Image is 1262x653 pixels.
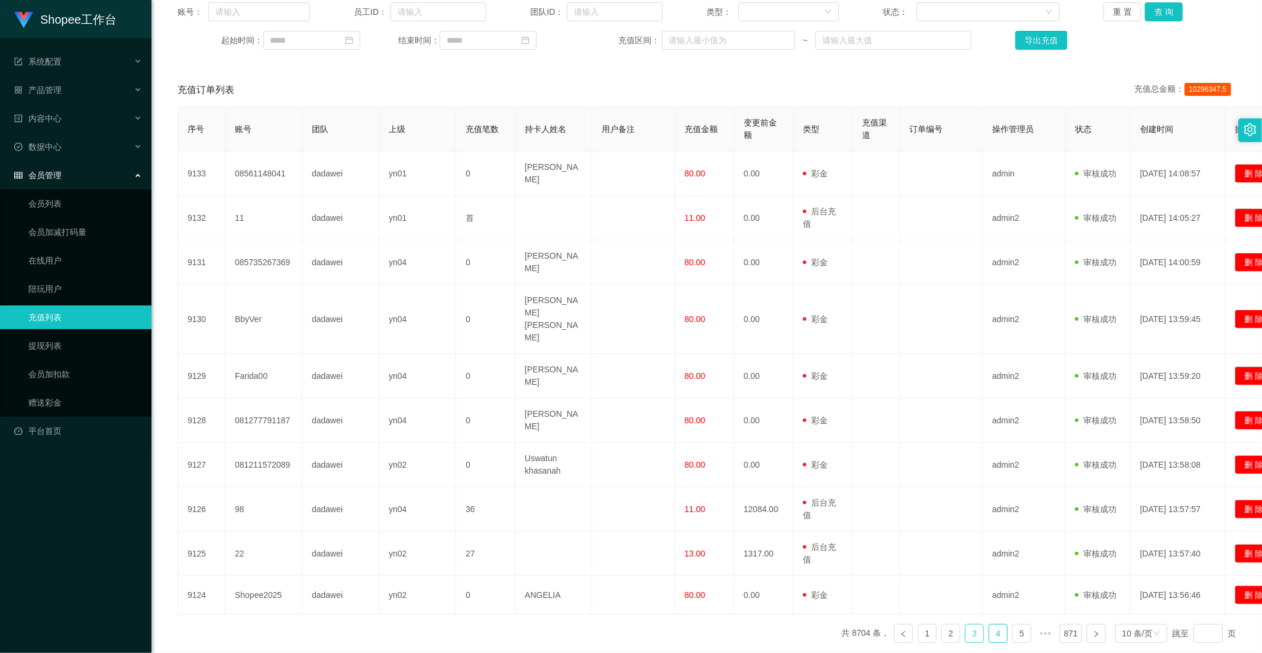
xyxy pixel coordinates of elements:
[515,576,592,615] td: ANGELIA
[662,31,795,50] input: 请输入最小值为
[1075,258,1116,267] span: 审核成功
[456,196,515,240] td: 首
[188,124,204,134] span: 序号
[225,576,302,615] td: Shopee2025
[685,590,705,600] span: 80.00
[1075,124,1092,134] span: 状态
[966,625,983,642] a: 3
[1075,213,1116,223] span: 审核成功
[456,443,515,487] td: 0
[941,624,960,643] li: 2
[302,398,379,443] td: dadawei
[1131,443,1225,487] td: [DATE] 13:58:08
[515,398,592,443] td: [PERSON_NAME]
[515,354,592,398] td: [PERSON_NAME]
[1103,2,1141,21] button: 重 置
[1015,31,1067,50] button: 导出充值
[734,285,793,354] td: 0.00
[379,532,456,576] td: yn02
[803,314,828,324] span: 彩金
[983,576,1066,615] td: admin2
[225,285,302,354] td: BbyVer
[965,624,984,643] li: 3
[983,487,1066,532] td: admin2
[803,371,828,381] span: 彩金
[521,36,530,44] i: 图标: calendar
[379,196,456,240] td: yn01
[302,240,379,285] td: dadawei
[456,354,515,398] td: 0
[456,487,515,532] td: 36
[178,443,225,487] td: 9127
[1244,123,1257,136] i: 图标: setting
[379,152,456,196] td: yn01
[1131,285,1225,354] td: [DATE] 13:59:45
[456,152,515,196] td: 0
[302,532,379,576] td: dadawei
[685,371,705,381] span: 80.00
[14,57,22,66] i: 图标: form
[225,398,302,443] td: 081277791187
[618,34,661,47] span: 充值区间：
[456,285,515,354] td: 0
[379,487,456,532] td: yn04
[1131,576,1225,615] td: [DATE] 13:56:46
[379,443,456,487] td: yn02
[379,285,456,354] td: yn04
[389,124,405,134] span: 上级
[983,532,1066,576] td: admin2
[515,240,592,285] td: [PERSON_NAME]
[225,354,302,398] td: Farida00
[989,625,1007,642] a: 4
[28,334,142,358] a: 提现列表
[302,443,379,487] td: dadawei
[178,532,225,576] td: 9125
[900,631,907,638] i: 图标: left
[803,207,836,229] span: 后台充值
[1131,354,1225,398] td: [DATE] 13:59:20
[803,498,836,520] span: 后台充值
[744,118,777,140] span: 变更前金额
[345,36,353,44] i: 图标: calendar
[734,443,793,487] td: 0.00
[918,624,937,643] li: 1
[225,487,302,532] td: 98
[14,114,22,123] i: 图标: profile
[178,487,225,532] td: 9126
[1060,625,1081,642] a: 871
[28,391,142,414] a: 赠送彩金
[28,249,142,272] a: 在线用户
[685,258,705,267] span: 80.00
[398,34,440,47] span: 结束时间：
[983,443,1066,487] td: admin2
[1075,371,1116,381] span: 审核成功
[1131,240,1225,285] td: [DATE] 14:00:59
[567,2,663,21] input: 请输入
[1153,630,1160,638] i: 图标: down
[302,354,379,398] td: dadawei
[14,114,62,123] span: 内容中心
[1131,152,1225,196] td: [DATE] 14:08:57
[734,196,793,240] td: 0.00
[734,398,793,443] td: 0.00
[734,532,793,576] td: 1317.00
[983,240,1066,285] td: admin2
[983,354,1066,398] td: admin2
[685,124,718,134] span: 充值金额
[1075,460,1116,469] span: 审核成功
[302,487,379,532] td: dadawei
[1184,83,1231,96] span: 10296347.5
[734,152,793,196] td: 0.00
[208,2,310,21] input: 请输入
[225,443,302,487] td: 081211572089
[302,285,379,354] td: dadawei
[14,171,62,180] span: 会员管理
[1145,2,1183,21] button: 查 询
[379,240,456,285] td: yn04
[515,152,592,196] td: [PERSON_NAME]
[1060,624,1082,643] li: 871
[1075,416,1116,425] span: 审核成功
[14,143,22,151] i: 图标: check-circle-o
[14,86,22,94] i: 图标: appstore-o
[685,460,705,469] span: 80.00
